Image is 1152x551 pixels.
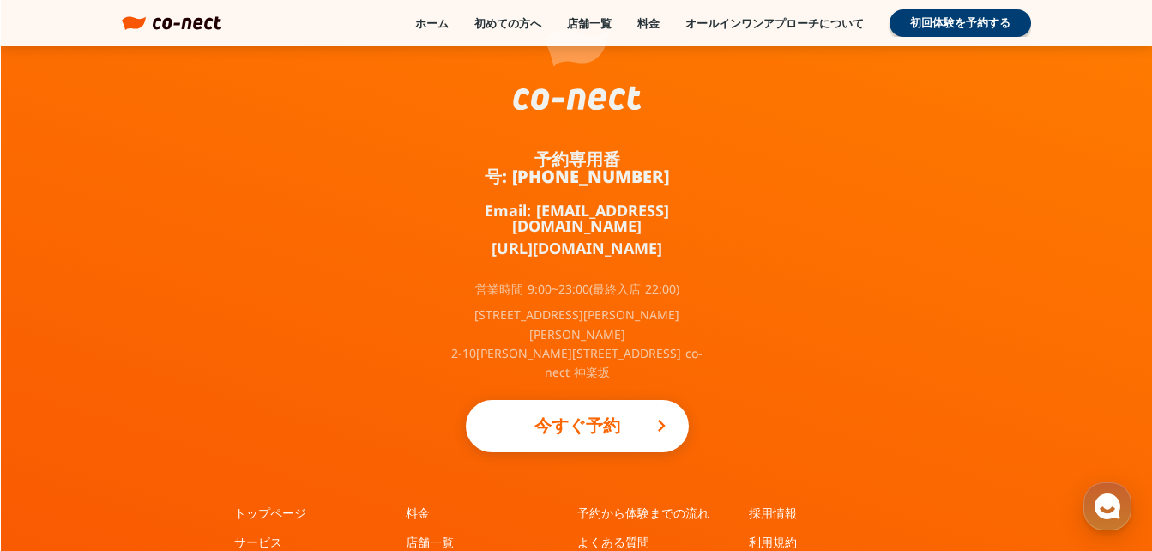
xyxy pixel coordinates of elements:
[265,434,286,448] span: 設定
[113,409,221,451] a: チャット
[500,407,654,445] p: 今すぐ予約
[567,15,612,31] a: 店舗一覧
[406,534,454,551] a: 店舗一覧
[492,240,662,256] a: [URL][DOMAIN_NAME]
[577,534,649,551] a: よくある質問
[637,15,660,31] a: 料金
[449,203,706,233] a: Email: [EMAIL_ADDRESS][DOMAIN_NAME]
[449,306,706,383] p: [STREET_ADDRESS][PERSON_NAME][PERSON_NAME] 2-10[PERSON_NAME][STREET_ADDRESS] co-nect 神楽坂
[449,151,706,185] a: 予約専用番号: [PHONE_NUMBER]
[474,15,541,31] a: 初めての方へ
[749,534,797,551] a: 利用規約
[147,435,188,449] span: チャット
[415,15,449,31] a: ホーム
[651,415,672,436] i: keyboard_arrow_right
[221,409,329,451] a: 設定
[890,9,1031,37] a: 初回体験を予約する
[466,400,689,452] a: 今すぐ予約keyboard_arrow_right
[5,409,113,451] a: ホーム
[234,534,282,551] a: サービス
[234,505,306,522] a: トップページ
[44,434,75,448] span: ホーム
[475,283,679,295] p: 営業時間 9:00~23:00(最終入店 22:00)
[749,505,797,522] a: 採用情報
[406,505,430,522] a: 料金
[685,15,864,31] a: オールインワンアプローチについて
[577,505,709,522] a: 予約から体験までの流れ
